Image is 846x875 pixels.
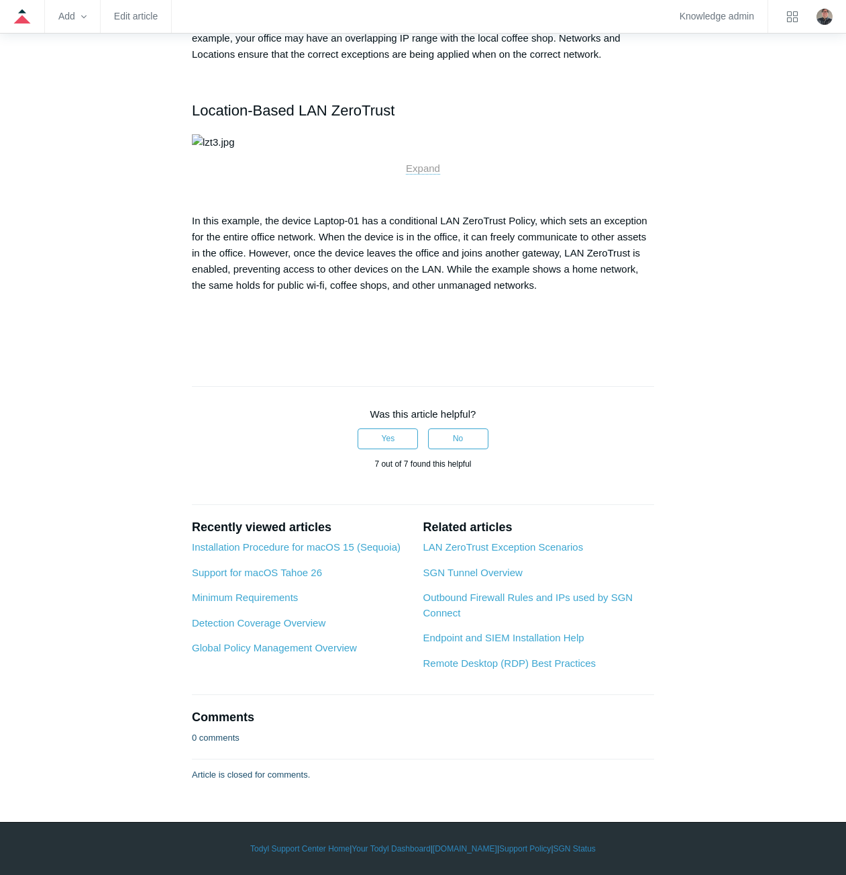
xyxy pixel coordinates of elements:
[192,567,322,578] a: Support for macOS Tahoe 26
[192,14,654,62] p: Your are used to enforce the application of LAN ZeroTrust exceptions. For example, your office ma...
[58,13,87,20] zd-hc-trigger: Add
[42,843,804,855] div: | | | |
[423,657,596,669] a: Remote Desktop (RDP) Best Practices
[423,567,522,578] a: SGN Tunnel Overview
[370,408,476,420] span: Was this article helpful?
[192,518,410,537] h2: Recently viewed articles
[680,13,754,20] a: Knowledge admin
[358,428,418,449] button: This article was helpful
[374,459,471,469] span: 7 out of 7 found this helpful
[433,843,497,855] a: [DOMAIN_NAME]
[250,843,350,855] a: Todyl Support Center Home
[192,541,401,553] a: Installation Procedure for macOS 15 (Sequoia)
[816,9,833,25] zd-hc-trigger: Click your profile icon to open the profile menu
[406,163,440,174] span: Expand
[406,163,440,175] a: Expand
[428,428,488,449] button: This article was not helpful
[114,13,158,20] a: Edit article
[192,731,240,745] p: 0 comments
[553,843,596,855] a: SGN Status
[192,617,325,629] a: Detection Coverage Overview
[423,541,583,553] a: LAN ZeroTrust Exception Scenarios
[816,9,833,25] img: user avatar
[192,134,235,150] img: lzt3.jpg
[192,768,310,782] p: Article is closed for comments.
[423,592,633,618] a: Outbound Firewall Rules and IPs used by SGN Connect
[352,843,430,855] a: Your Todyl Dashboard
[192,592,298,603] a: Minimum Requirements
[423,632,584,643] a: Endpoint and SIEM Installation Help
[499,843,551,855] a: Support Policy
[192,708,654,727] h2: Comments
[192,99,654,122] h2: Location-Based LAN ZeroTrust
[423,518,654,537] h2: Related articles
[192,213,654,293] p: In this example, the device Laptop-01 has a conditional LAN ZeroTrust Policy, which sets an excep...
[192,642,357,653] a: Global Policy Management Overview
